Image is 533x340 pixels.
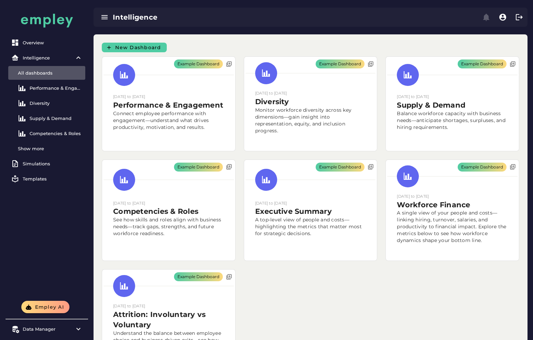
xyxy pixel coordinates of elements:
[18,146,83,151] div: Show more
[18,70,83,76] div: All dashboards
[30,100,83,106] div: Diversity
[30,85,83,91] div: Performance & Engagement
[8,66,85,80] a: All dashboards
[23,326,71,332] div: Data Manager
[8,172,85,186] a: Templates
[8,127,85,140] a: Competencies & Roles
[30,116,83,121] div: Supply & Demand
[23,55,71,61] div: Intelligence
[23,40,83,45] div: Overview
[30,131,83,136] div: Competencies & Roles
[8,96,85,110] a: Diversity
[113,12,295,22] div: Intelligence
[34,304,64,310] span: Empley AI
[8,81,85,95] a: Performance & Engagement
[8,157,85,171] a: Simulations
[8,111,85,125] a: Supply & Demand
[21,301,69,313] button: Empley AI
[8,36,85,50] a: Overview
[115,44,161,51] span: New Dashboard
[23,161,83,166] div: Simulations
[23,176,83,182] div: Templates
[102,43,167,52] button: New Dashboard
